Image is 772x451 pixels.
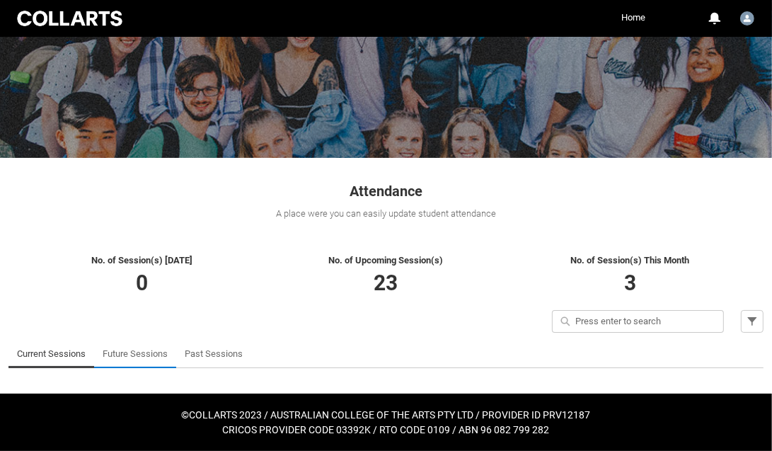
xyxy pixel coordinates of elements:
button: User Profile Sabrina.Schmid [737,6,758,28]
button: Filter [741,310,764,333]
span: No. of Upcoming Session(s) [329,255,444,266]
li: Future Sessions [94,340,176,368]
li: Current Sessions [8,340,94,368]
input: Press enter to search [552,310,724,333]
a: Home [618,7,649,28]
span: No. of Session(s) [DATE] [91,255,192,266]
a: Future Sessions [103,340,168,368]
div: A place were you can easily update student attendance [8,207,764,221]
a: Past Sessions [185,340,243,368]
a: Current Sessions [17,340,86,368]
span: Attendance [350,183,422,200]
span: 23 [374,270,398,295]
span: No. of Session(s) This Month [571,255,690,266]
span: 0 [136,270,148,295]
span: 3 [624,270,636,295]
li: Past Sessions [176,340,251,368]
img: Sabrina.Schmid [740,11,754,25]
